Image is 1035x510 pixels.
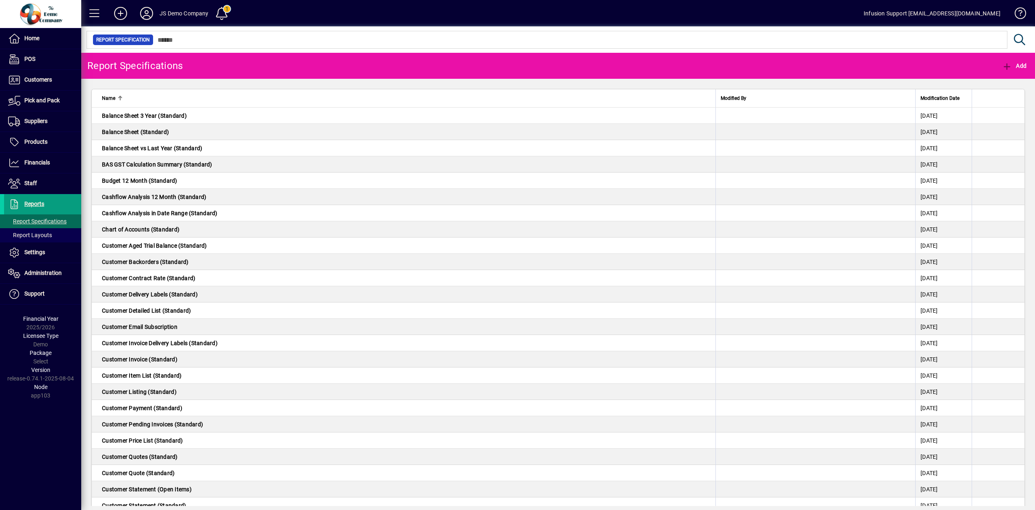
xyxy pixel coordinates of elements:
[102,161,212,168] span: BAS GST Calculation Summary (Standard)
[134,6,160,21] button: Profile
[915,254,972,270] td: [DATE]
[102,502,186,509] span: Customer Statement (Standard)
[102,275,195,281] span: Customer Contract Rate (Standard)
[1002,63,1026,69] span: Add
[915,286,972,303] td: [DATE]
[4,228,81,242] a: Report Layouts
[102,356,177,363] span: Customer Invoice (Standard)
[4,28,81,49] a: Home
[102,94,115,103] span: Name
[915,189,972,205] td: [DATE]
[915,335,972,351] td: [DATE]
[102,226,179,233] span: Chart of Accounts (Standard)
[915,465,972,481] td: [DATE]
[915,156,972,173] td: [DATE]
[24,201,44,207] span: Reports
[24,270,62,276] span: Administration
[102,405,182,411] span: Customer Payment (Standard)
[915,238,972,254] td: [DATE]
[23,316,58,322] span: Financial Year
[24,97,60,104] span: Pick and Pack
[24,180,37,186] span: Staff
[102,486,192,493] span: Customer Statement (Open Items)
[102,389,177,395] span: Customer Listing (Standard)
[24,290,45,297] span: Support
[24,76,52,83] span: Customers
[24,159,50,166] span: Financials
[102,94,711,103] div: Name
[915,205,972,221] td: [DATE]
[102,437,183,444] span: Customer Price List (Standard)
[24,138,48,145] span: Products
[4,70,81,90] a: Customers
[915,432,972,449] td: [DATE]
[102,291,198,298] span: Customer Delivery Labels (Standard)
[920,94,967,103] div: Modification Date
[915,221,972,238] td: [DATE]
[102,129,169,135] span: Balance Sheet (Standard)
[102,421,203,428] span: Customer Pending Invoices (Standard)
[915,319,972,335] td: [DATE]
[102,145,202,151] span: Balance Sheet vs Last Year (Standard)
[915,140,972,156] td: [DATE]
[915,303,972,319] td: [DATE]
[915,400,972,416] td: [DATE]
[24,56,35,62] span: POS
[4,242,81,263] a: Settings
[102,177,177,184] span: Budget 12 Month (Standard)
[160,7,209,20] div: JS Demo Company
[721,94,746,103] span: Modified By
[108,6,134,21] button: Add
[34,384,48,390] span: Node
[87,59,183,72] div: Report Specifications
[4,263,81,283] a: Administration
[102,324,177,330] span: Customer Email Subscription
[31,367,50,373] span: Version
[915,384,972,400] td: [DATE]
[915,173,972,189] td: [DATE]
[915,416,972,432] td: [DATE]
[30,350,52,356] span: Package
[915,108,972,124] td: [DATE]
[96,36,150,44] span: Report Specification
[915,449,972,465] td: [DATE]
[1000,58,1029,73] button: Add
[102,372,182,379] span: Customer Item List (Standard)
[24,118,48,124] span: Suppliers
[102,210,218,216] span: Cashflow Analysis in Date Range (Standard)
[102,340,218,346] span: Customer Invoice Delivery Labels (Standard)
[102,194,206,200] span: Cashflow Analysis 12 Month (Standard)
[4,214,81,228] a: Report Specifications
[23,333,58,339] span: Licensee Type
[1009,2,1025,28] a: Knowledge Base
[24,35,39,41] span: Home
[102,112,187,119] span: Balance Sheet 3 Year (Standard)
[915,351,972,367] td: [DATE]
[8,232,52,238] span: Report Layouts
[4,49,81,69] a: POS
[8,218,67,225] span: Report Specifications
[102,470,175,476] span: Customer Quote (Standard)
[864,7,1000,20] div: Infusion Support [EMAIL_ADDRESS][DOMAIN_NAME]
[24,249,45,255] span: Settings
[915,270,972,286] td: [DATE]
[4,284,81,304] a: Support
[915,367,972,384] td: [DATE]
[4,153,81,173] a: Financials
[102,454,178,460] span: Customer Quotes (Standard)
[915,124,972,140] td: [DATE]
[4,111,81,132] a: Suppliers
[4,91,81,111] a: Pick and Pack
[4,173,81,194] a: Staff
[915,481,972,497] td: [DATE]
[102,307,191,314] span: Customer Detailed List (Standard)
[4,132,81,152] a: Products
[102,259,189,265] span: Customer Backorders (Standard)
[102,242,207,249] span: Customer Aged Trial Balance (Standard)
[920,94,959,103] span: Modification Date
